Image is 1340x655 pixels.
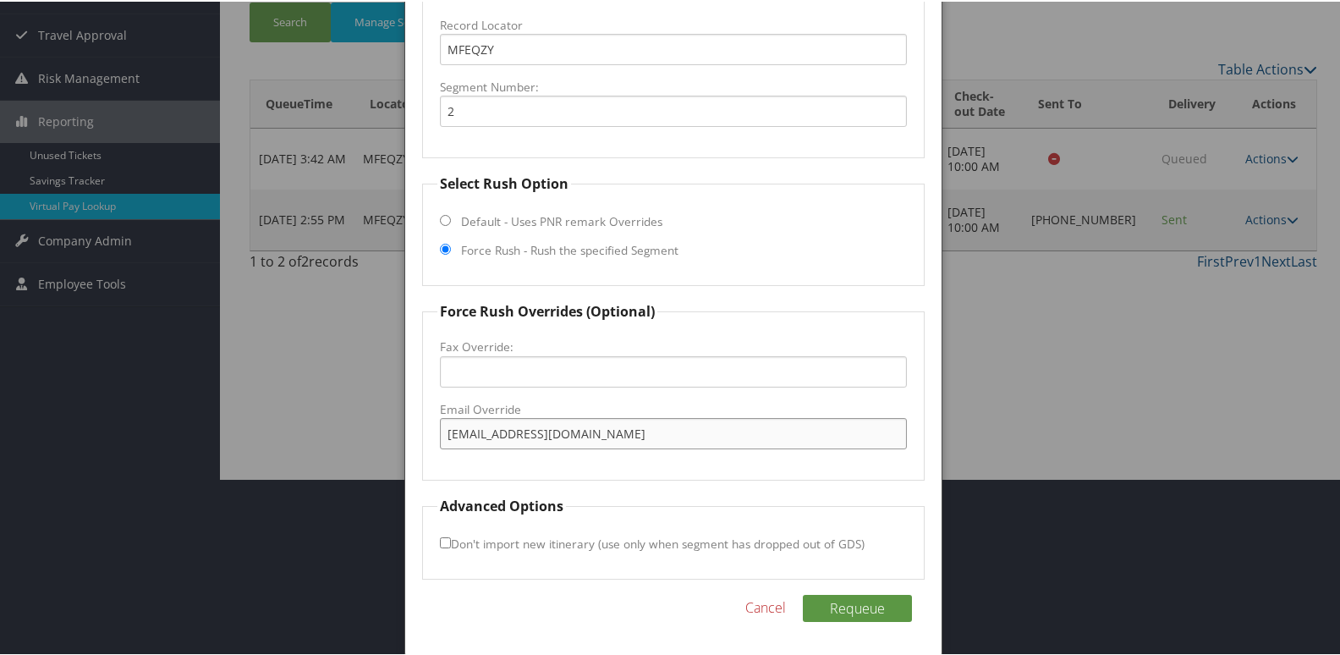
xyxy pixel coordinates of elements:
[803,593,912,620] button: Requeue
[440,77,908,94] label: Segment Number:
[440,337,908,354] label: Fax Override:
[440,399,908,416] label: Email Override
[437,300,657,320] legend: Force Rush Overrides (Optional)
[437,494,566,515] legend: Advanced Options
[745,596,786,616] a: Cancel
[461,212,662,228] label: Default - Uses PNR remark Overrides
[437,172,571,192] legend: Select Rush Option
[440,15,908,32] label: Record Locator
[440,526,865,558] label: Don't import new itinerary (use only when segment has dropped out of GDS)
[461,240,678,257] label: Force Rush - Rush the specified Segment
[440,536,451,547] input: Don't import new itinerary (use only when segment has dropped out of GDS)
